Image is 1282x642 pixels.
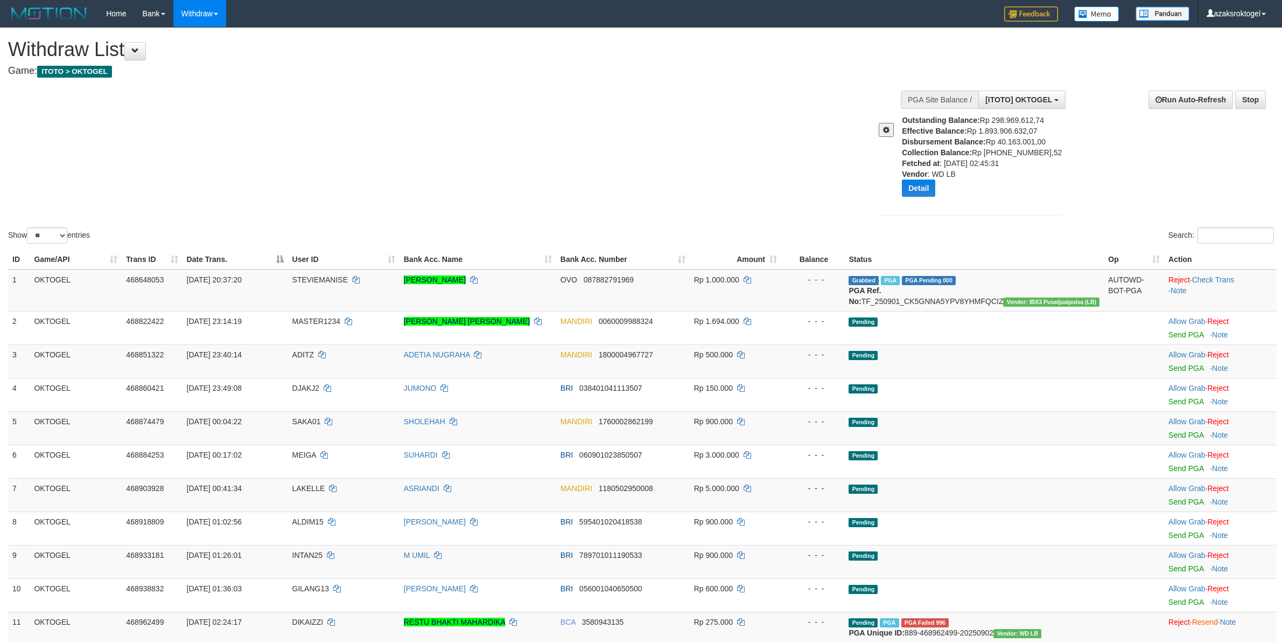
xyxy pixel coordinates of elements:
[1164,344,1277,378] td: ·
[1207,317,1229,326] a: Reject
[8,227,90,244] label: Show entries
[694,618,733,626] span: Rp 275.000
[1197,227,1274,244] input: Search:
[30,411,122,445] td: OKTOGEL
[1168,417,1205,426] a: Allow Grab
[8,512,30,545] td: 8
[292,451,316,459] span: MEIGA
[1168,350,1207,359] span: ·
[1168,397,1203,406] a: Send PGA
[1168,584,1205,593] a: Allow Grab
[187,350,242,359] span: [DATE] 23:40:14
[786,550,840,561] div: - - -
[404,384,437,392] a: JUMONO
[1168,551,1207,560] span: ·
[1212,431,1228,439] a: Note
[694,517,733,526] span: Rp 900.000
[1168,417,1207,426] span: ·
[694,350,733,359] span: Rp 500.000
[30,478,122,512] td: OKTOGEL
[561,384,573,392] span: BRI
[1104,270,1164,312] td: AUTOWD-BOT-PGA
[786,483,840,494] div: - - -
[599,350,653,359] span: Copy 1800004967727 to clipboard
[8,578,30,612] td: 10
[902,180,935,197] button: Detail
[1104,250,1164,270] th: Op: activate to sort column ascending
[187,451,242,459] span: [DATE] 00:17:02
[30,311,122,344] td: OKTOGEL
[8,411,30,445] td: 5
[1168,451,1207,459] span: ·
[8,66,844,77] h4: Game:
[8,545,30,578] td: 9
[1168,564,1203,573] a: Send PGA
[30,270,122,312] td: OKTOGEL
[579,384,642,392] span: Copy 038401041113507 to clipboard
[8,5,90,22] img: MOTION_logo.png
[1004,6,1058,22] img: Feedback.jpg
[1235,91,1266,109] a: Stop
[582,618,624,626] span: Copy 3580943135 to clipboard
[849,485,878,494] span: Pending
[404,350,470,359] a: ADETIA NUGRAHA
[849,585,878,594] span: Pending
[1212,598,1228,606] a: Note
[1207,551,1229,560] a: Reject
[1168,330,1203,339] a: Send PGA
[978,91,1066,109] button: [ITOTO] OKTOGEL
[292,517,324,526] span: ALDIM15
[561,350,592,359] span: MANDIRI
[781,250,844,270] th: Balance
[561,451,573,459] span: BRI
[30,250,122,270] th: Game/API: activate to sort column ascending
[786,516,840,527] div: - - -
[1171,286,1187,295] a: Note
[1207,384,1229,392] a: Reject
[187,275,242,284] span: [DATE] 20:37:20
[902,115,1071,205] div: Rp 298.969.612,74 Rp 1.893.906.632,07 Rp 40.163.001,00 Rp [PHONE_NUMBER],52 : [DATE] 02:45:31 : W...
[993,629,1041,638] span: Vendor URL: https://dashboard.q2checkout.com/secure
[1168,364,1203,372] a: Send PGA
[1168,275,1190,284] a: Reject
[187,484,242,493] span: [DATE] 00:41:34
[985,95,1052,104] span: [ITOTO] OKTOGEL
[1168,618,1190,626] a: Reject
[1212,498,1228,506] a: Note
[187,384,242,392] span: [DATE] 23:49:08
[694,484,739,493] span: Rp 5.000.000
[786,349,840,360] div: - - -
[694,317,739,326] span: Rp 1.694.000
[786,450,840,460] div: - - -
[579,517,642,526] span: Copy 595401020418538 to clipboard
[187,618,242,626] span: [DATE] 02:24:17
[849,618,878,627] span: Pending
[1164,411,1277,445] td: ·
[1168,317,1207,326] span: ·
[1164,545,1277,578] td: ·
[292,275,348,284] span: STEVIEMANISE
[30,445,122,478] td: OKTOGEL
[126,317,164,326] span: 468822422
[1168,484,1207,493] span: ·
[561,417,592,426] span: MANDIRI
[579,551,642,560] span: Copy 789701011190533 to clipboard
[8,378,30,411] td: 4
[849,286,881,306] b: PGA Ref. No:
[849,451,878,460] span: Pending
[1168,517,1207,526] span: ·
[1207,517,1229,526] a: Reject
[404,584,466,593] a: [PERSON_NAME]
[404,451,438,459] a: SUHARDI
[292,350,314,359] span: ADITZ
[902,159,940,168] b: Fetched at
[1164,578,1277,612] td: ·
[30,545,122,578] td: OKTOGEL
[584,275,634,284] span: Copy 087882791969 to clipboard
[561,618,576,626] span: BCA
[126,384,164,392] span: 468860421
[902,116,980,125] b: Outstanding Balance:
[1164,512,1277,545] td: ·
[1207,584,1229,593] a: Reject
[1168,464,1203,473] a: Send PGA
